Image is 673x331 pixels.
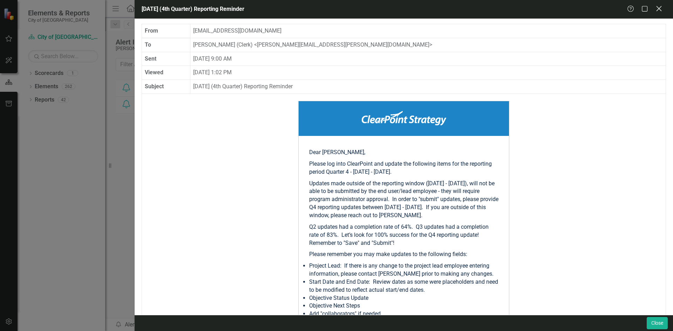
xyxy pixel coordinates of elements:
[142,6,244,12] span: [DATE] (4th Quarter) Reporting Reminder
[190,66,666,80] td: [DATE] 1:02 PM
[190,24,666,38] td: [EMAIL_ADDRESS][DOMAIN_NAME]
[190,38,666,52] td: [PERSON_NAME] (Clerk) [PERSON_NAME][EMAIL_ADDRESS][PERSON_NAME][DOMAIN_NAME]
[142,24,190,38] th: From
[309,302,498,310] li: Objective Next Steps
[309,149,498,157] p: Dear [PERSON_NAME],
[309,160,498,176] p: Please log into ClearPoint and update the following items for the reporting period Quarter 4 - [D...
[309,223,498,247] p: Q2 updates had a completion rate of 64%. Q3 updates had a completion rate of 83%. Let’s look for ...
[254,41,257,48] span: <
[142,66,190,80] th: Viewed
[309,262,498,278] li: Project Lead: If there is any change to the project lead employee entering information, please co...
[647,317,668,329] button: Close
[309,180,498,220] p: Updates made outside of the reporting window ([DATE] - [DATE]), will not be able to be submitted ...
[190,80,666,94] td: [DATE] (4th Quarter) Reporting Reminder
[142,38,190,52] th: To
[142,52,190,66] th: Sent
[309,278,498,294] li: Start Date and End Date: Review dates as some were placeholders and need to be modified to reflec...
[309,310,498,318] li: Add "collaborators" if needed
[362,111,446,125] img: ClearPoint Strategy
[142,80,190,94] th: Subject
[309,250,498,258] p: Please remember you may make updates to the following fields:
[309,294,498,302] li: Objective Status Update
[190,52,666,66] td: [DATE] 9:00 AM
[429,41,432,48] span: >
